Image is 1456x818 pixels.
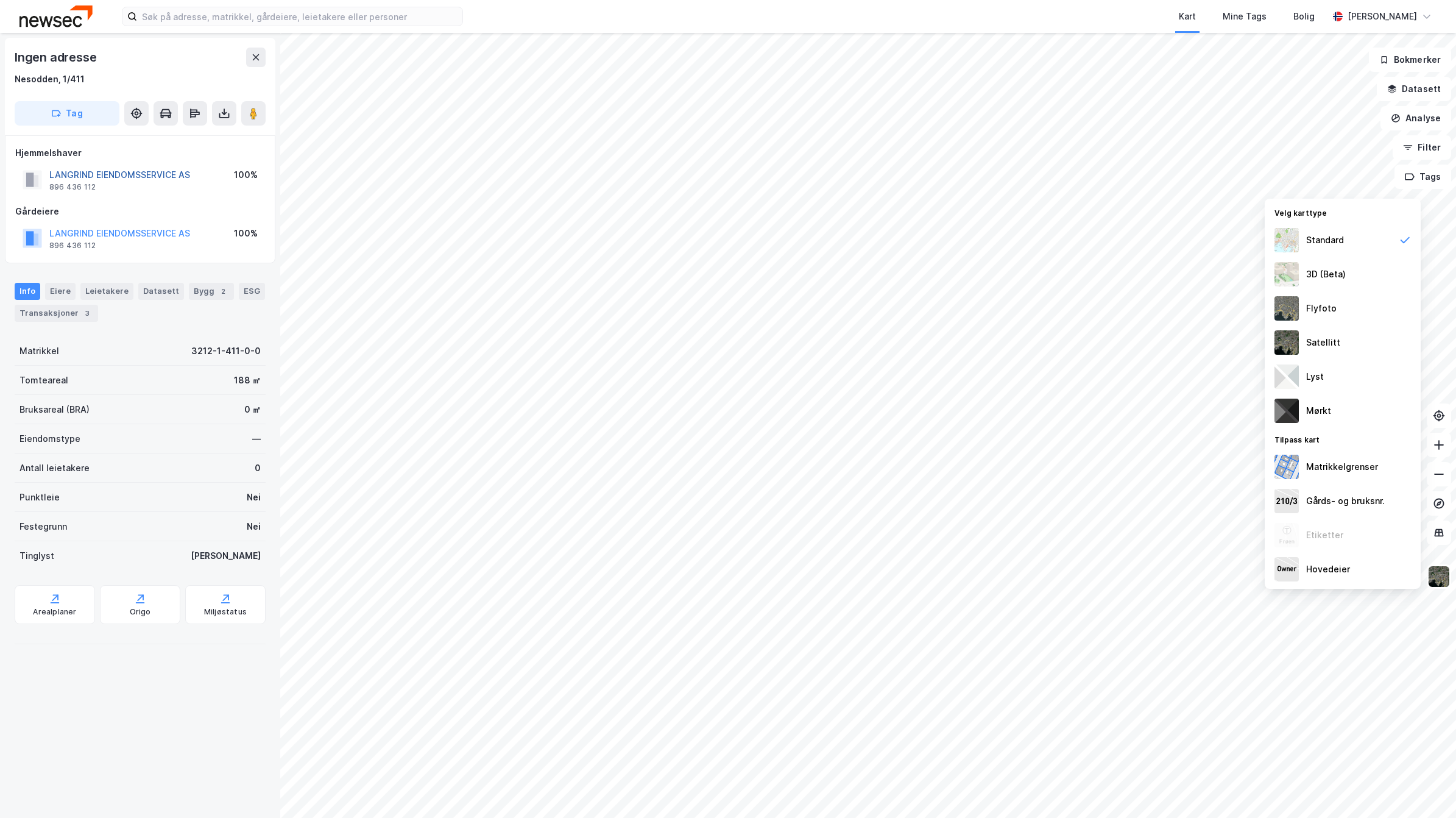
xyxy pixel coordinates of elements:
[15,101,119,126] button: Tag
[1274,262,1299,286] img: Z
[1306,494,1385,508] div: Gårds- og bruksnr.
[19,402,90,417] div: Bruksareal (BRA)
[19,490,60,505] div: Punktleie
[1274,399,1299,423] img: nCdM7BzjoCAAAAAElFTkSuQmCC
[244,402,261,417] div: 0 ㎡
[15,204,265,219] div: Gårdeiere
[252,432,261,446] div: —
[1377,77,1451,101] button: Datasett
[137,7,462,26] input: Søk på adresse, matrikkel, gårdeiere, leietakere eller personer
[1265,428,1421,450] div: Tilpass kart
[1427,565,1451,588] img: 9k=
[45,283,76,300] div: Eiere
[15,305,98,322] div: Transaksjoner
[1306,369,1324,384] div: Lyst
[19,373,68,388] div: Tomteareal
[1306,335,1340,350] div: Satellitt
[1306,460,1378,474] div: Matrikkelgrenser
[247,490,261,505] div: Nei
[1274,365,1299,389] img: luj3wr1y2y3+OchiMxRmMxRlscgabnMEmZ7DJGWxyBpucwSZnsMkZbHIGm5zBJmewyRlscgabnMEmZ7DJGWxyBpucwSZnsMkZ...
[204,607,247,617] div: Miljøstatus
[1274,557,1299,581] img: majorOwner.b5e170eddb5c04bfeeff.jpeg
[19,549,54,563] div: Tinglyst
[1274,228,1299,252] img: Z
[19,432,80,446] div: Eiendomstype
[130,607,151,617] div: Origo
[234,168,258,182] div: 100%
[247,519,261,534] div: Nei
[15,283,40,300] div: Info
[138,283,184,300] div: Datasett
[1306,528,1343,542] div: Etiketter
[15,48,99,67] div: Ingen adresse
[19,5,93,27] img: newsec-logo.f6e21ccffca1b3a03d2d.png
[19,461,90,475] div: Antall leietakere
[1274,489,1299,513] img: cadastreKeys.547ab17ec502f5a4ef2b.jpeg
[1393,135,1451,160] button: Filter
[19,344,59,358] div: Matrikkel
[234,226,258,241] div: 100%
[1274,455,1299,479] img: cadastreBorders.cfe08de4b5ddd52a10de.jpeg
[49,241,96,251] div: 896 436 112
[217,285,229,297] div: 2
[81,307,93,319] div: 3
[1395,759,1456,818] iframe: Chat Widget
[1223,9,1267,24] div: Mine Tags
[19,519,67,534] div: Festegrunn
[1179,9,1196,24] div: Kart
[255,461,261,475] div: 0
[1395,759,1456,818] div: Kontrollprogram for chat
[1348,9,1417,24] div: [PERSON_NAME]
[80,283,133,300] div: Leietakere
[1369,48,1451,72] button: Bokmerker
[1306,233,1344,247] div: Standard
[49,182,96,192] div: 896 436 112
[1293,9,1315,24] div: Bolig
[1274,523,1299,547] img: Z
[1306,301,1337,316] div: Flyfoto
[33,607,76,617] div: Arealplaner
[1380,106,1451,130] button: Analyse
[1394,165,1451,189] button: Tags
[234,373,261,388] div: 188 ㎡
[239,283,265,300] div: ESG
[1306,267,1346,282] div: 3D (Beta)
[15,72,85,87] div: Nesodden, 1/411
[1274,330,1299,355] img: 9k=
[1265,201,1421,223] div: Velg karttype
[1306,562,1350,577] div: Hovedeier
[189,283,234,300] div: Bygg
[191,549,261,563] div: [PERSON_NAME]
[1274,296,1299,321] img: Z
[191,344,261,358] div: 3212-1-411-0-0
[1306,404,1331,418] div: Mørkt
[15,146,265,160] div: Hjemmelshaver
